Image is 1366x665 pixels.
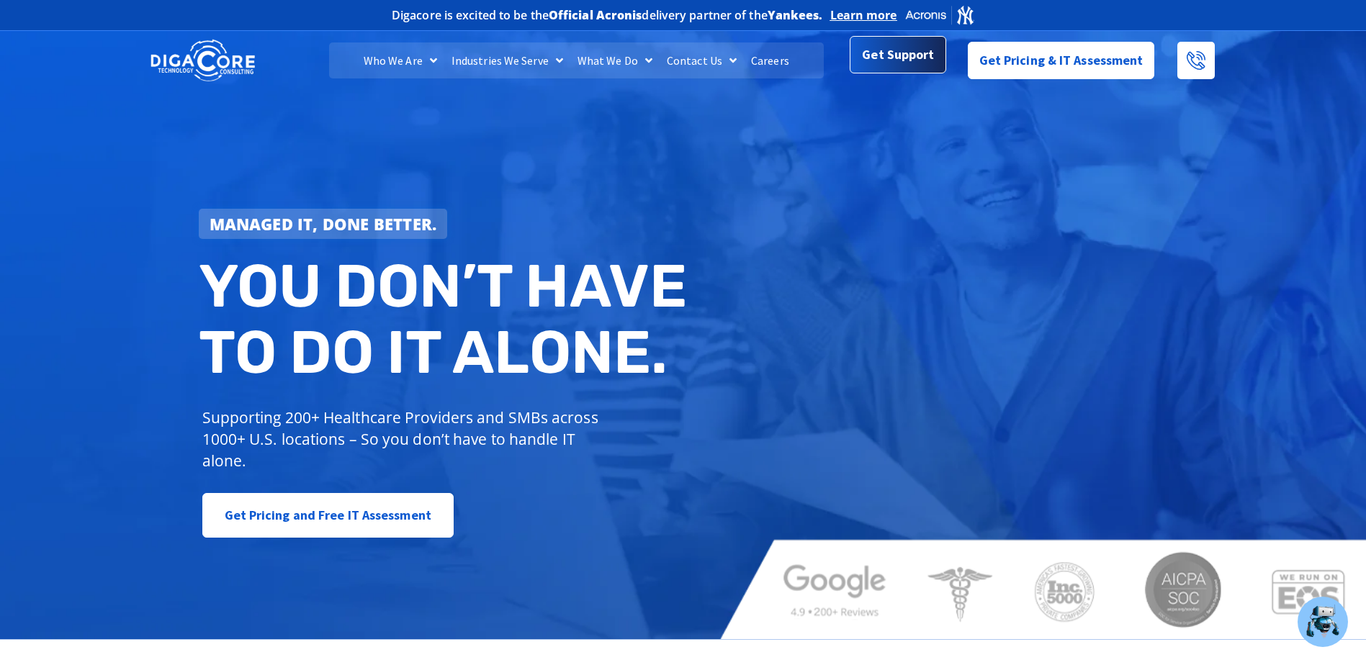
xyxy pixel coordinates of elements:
[768,7,823,23] b: Yankees.
[202,407,605,471] p: Supporting 200+ Healthcare Providers and SMBs across 1000+ U.S. locations – So you don’t have to ...
[199,253,694,385] h2: You don’t have to do IT alone.
[660,42,744,78] a: Contact Us
[830,8,897,22] a: Learn more
[392,9,823,21] h2: Digacore is excited to be the delivery partner of the
[904,4,975,25] img: Acronis
[210,213,437,235] strong: Managed IT, done better.
[744,42,796,78] a: Careers
[570,42,660,78] a: What We Do
[150,38,255,83] img: DigaCore Technology Consulting
[979,46,1143,75] span: Get Pricing & IT Assessment
[199,209,448,239] a: Managed IT, done better.
[850,36,945,73] a: Get Support
[549,7,642,23] b: Official Acronis
[356,42,444,78] a: Who We Are
[202,493,454,538] a: Get Pricing and Free IT Assessment
[968,42,1155,79] a: Get Pricing & IT Assessment
[444,42,570,78] a: Industries We Serve
[225,501,431,530] span: Get Pricing and Free IT Assessment
[862,40,934,69] span: Get Support
[329,42,823,78] nav: Menu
